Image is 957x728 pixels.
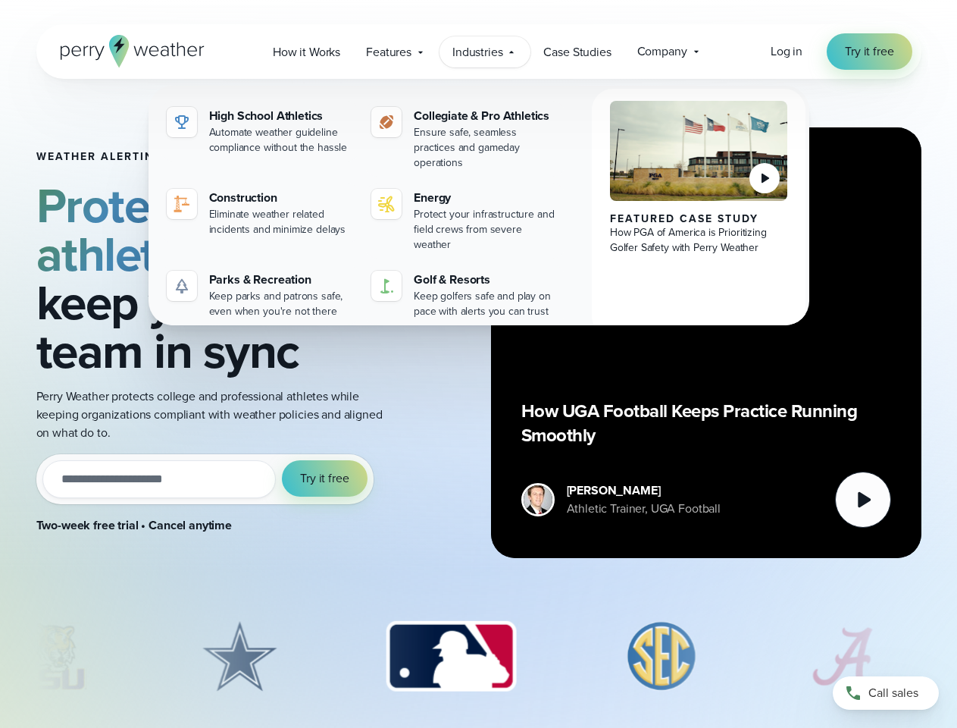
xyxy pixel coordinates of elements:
[173,113,191,131] img: highschool-icon.svg
[365,183,565,259] a: Energy Protect your infrastructure and field crews from severe weather
[610,213,788,225] div: Featured Case Study
[414,289,558,319] div: Keep golfers safe and play on pace with alerts you can trust
[452,43,502,61] span: Industries
[592,89,806,337] a: PGA of America, Frisco Campus Featured Case Study How PGA of America is Prioritizing Golfer Safet...
[414,107,558,125] div: Collegiate & Pro Athletics
[637,42,687,61] span: Company
[371,619,530,695] div: 3 of 8
[414,207,558,253] div: Protect your infrastructure and field crews from severe weather
[366,43,411,61] span: Features
[161,183,360,243] a: Construction Eliminate weather related incidents and minimize delays
[793,619,893,695] div: 5 of 8
[209,207,354,237] div: Eliminate weather related incidents and minimize delays
[282,460,367,497] button: Try it free
[161,101,360,162] a: High School Athletics Automate weather guideline compliance without the hassle
[833,676,939,710] a: Call sales
[181,619,298,695] div: 2 of 8
[377,113,396,131] img: proathletics-icon@2x-1.svg
[209,107,354,125] div: High School Athletics
[604,619,721,695] img: %E2%9C%85-SEC.svg
[414,125,558,171] div: Ensure safe, seamless practices and gameday operations
[36,388,391,442] p: Perry Weather protects college and professional athletes while keeping organizations compliant wi...
[260,36,353,67] a: How it Works
[793,619,893,695] img: University-of-Alabama.svg
[273,43,340,61] span: How it Works
[543,43,611,61] span: Case Studies
[365,265,565,325] a: Golf & Resorts Keep golfers safe and play on pace with alerts you can trust
[414,189,558,207] div: Energy
[209,289,354,319] div: Keep parks and patrons safe, even when you're not there
[377,277,396,295] img: golf-iconV2.svg
[377,195,396,213] img: energy-icon@2x-1.svg
[36,516,233,534] strong: Two-week free trial • Cancel anytime
[36,619,921,702] div: slideshow
[610,225,788,256] div: How PGA of America is Prioritizing Golfer Safety with Perry Weather
[209,125,354,155] div: Automate weather guideline compliance without the hassle
[567,500,721,518] div: Athletic Trainer, UGA Football
[521,399,891,447] p: How UGA Football Keeps Practice Running Smoothly
[604,619,721,695] div: 4 of 8
[827,33,912,70] a: Try it free
[209,189,354,207] div: Construction
[173,195,191,213] img: noun-crane-7630938-1@2x.svg
[161,265,360,325] a: Parks & Recreation Keep parks and patrons safe, even when you're not there
[610,101,788,201] img: PGA of America, Frisco Campus
[845,42,893,61] span: Try it free
[173,277,191,295] img: parks-icon-grey.svg
[36,170,204,290] strong: Protect athletes
[530,36,624,67] a: Case Studies
[414,271,558,289] div: Golf & Resorts
[36,151,391,163] h1: Weather Alerting System
[36,181,391,375] h2: and keep your team in sync
[567,482,721,500] div: [PERSON_NAME]
[365,101,565,177] a: Collegiate & Pro Athletics Ensure safe, seamless practices and gameday operations
[181,619,298,695] img: %E2%9C%85-Dallas-Cowboys.svg
[209,271,354,289] div: Parks & Recreation
[771,42,802,61] a: Log in
[771,42,802,60] span: Log in
[371,619,530,695] img: MLB.svg
[300,469,349,488] span: Try it free
[868,684,918,702] span: Call sales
